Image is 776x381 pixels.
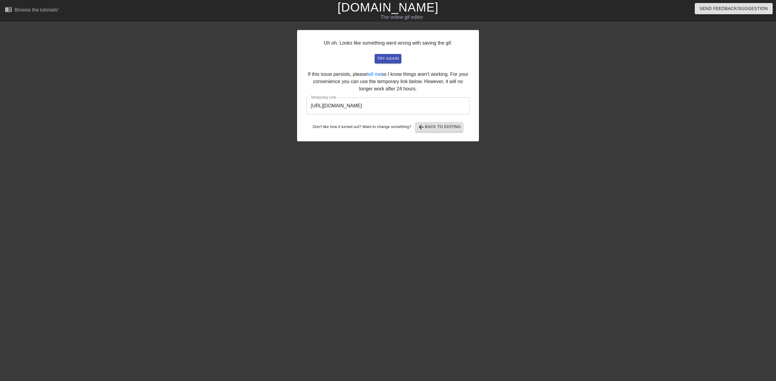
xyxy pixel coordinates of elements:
div: Don't like how it turned out? Want to change something? [306,122,470,132]
span: menu_book [5,6,12,13]
div: The online gif editor [262,14,542,21]
a: tell me [367,72,381,77]
a: Browse the tutorials! [5,6,59,15]
input: bare [306,97,470,114]
span: try again [377,55,399,62]
span: Send Feedback/Suggestion [700,5,768,12]
button: Back to Editing [415,122,463,132]
a: [DOMAIN_NAME] [337,1,438,14]
button: try again [375,54,401,63]
span: Back to Editing [418,123,461,131]
div: Uh oh. Looks like something went wrong with saving the gif. If this issue persists, please so I k... [297,30,479,141]
div: Browse the tutorials! [15,7,59,12]
button: Send Feedback/Suggestion [695,3,773,14]
span: arrow_back [418,123,425,131]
